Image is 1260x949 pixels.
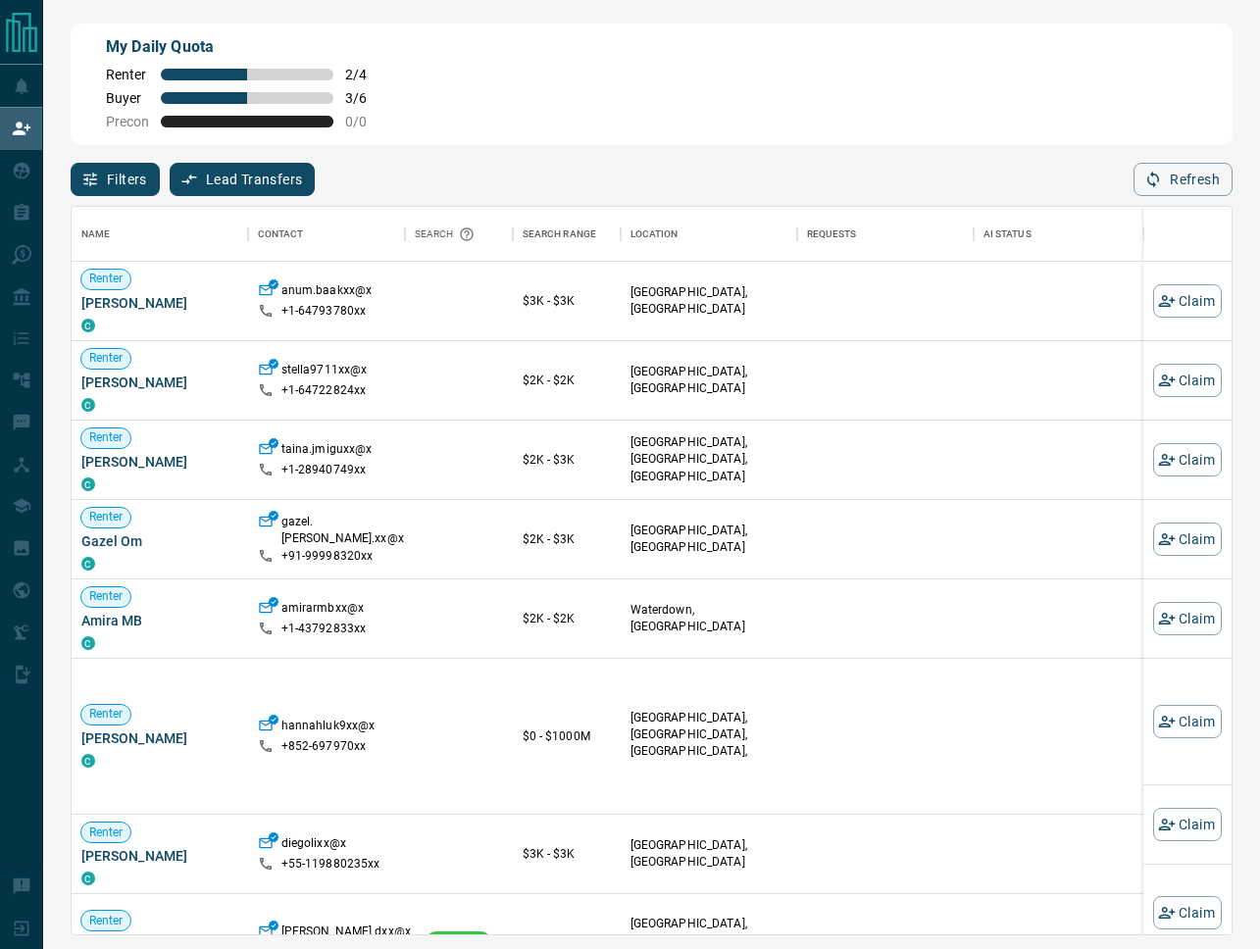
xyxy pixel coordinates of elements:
span: Precon [106,114,149,129]
button: Claim [1153,705,1222,738]
p: taina.jmiguxx@x [281,441,373,462]
p: [GEOGRAPHIC_DATA], [GEOGRAPHIC_DATA] [630,364,787,397]
div: condos.ca [81,754,95,768]
span: Renter [81,824,131,841]
div: Requests [807,207,857,262]
button: Claim [1153,284,1222,318]
div: Search Range [513,207,621,262]
span: Buyer [106,90,149,106]
button: Refresh [1134,163,1233,196]
p: [GEOGRAPHIC_DATA], [GEOGRAPHIC_DATA] [630,837,787,871]
p: $2K - $3K [523,530,611,548]
span: Renter [81,509,131,525]
button: Lead Transfers [170,163,316,196]
div: Name [72,207,248,262]
p: $0 - $1000M [523,727,611,745]
div: Location [630,207,679,262]
p: +91- 99998320xx [281,548,374,565]
p: +1- 43792833xx [281,621,367,637]
div: Search Range [523,207,597,262]
p: Waterdown, [GEOGRAPHIC_DATA] [630,602,787,635]
button: Claim [1153,896,1222,929]
p: $2K - $2K [523,372,611,389]
p: [GEOGRAPHIC_DATA], [GEOGRAPHIC_DATA], [GEOGRAPHIC_DATA] [630,434,787,484]
span: [PERSON_NAME] [81,373,238,392]
p: gazel.[PERSON_NAME].xx@x [281,514,404,547]
div: Search [415,207,479,262]
p: hannahluk9xx@x [281,718,376,738]
div: condos.ca [81,398,95,412]
div: condos.ca [81,557,95,571]
span: Renter [81,350,131,367]
p: +1- 64793780xx [281,303,367,320]
button: Filters [71,163,160,196]
div: Contact [258,207,304,262]
p: +55- 119880235xx [281,856,380,873]
p: $3K - $3K [523,845,611,863]
p: +1- 28940749xx [281,462,367,478]
div: condos.ca [81,872,95,885]
p: [GEOGRAPHIC_DATA], [GEOGRAPHIC_DATA] [630,284,787,318]
p: $2K - $3K [523,451,611,469]
button: Claim [1153,602,1222,635]
div: condos.ca [81,636,95,650]
p: [PERSON_NAME].dxx@x [281,924,411,944]
p: $2K - $2K [523,610,611,627]
button: Claim [1153,808,1222,841]
span: Renter [106,67,149,82]
div: AI Status [983,207,1032,262]
p: [GEOGRAPHIC_DATA], [GEOGRAPHIC_DATA], [GEOGRAPHIC_DATA], [GEOGRAPHIC_DATA] [630,710,787,777]
button: Claim [1153,443,1222,476]
span: Renter [81,588,131,605]
span: [PERSON_NAME] [81,846,238,866]
p: My Daily Quota [106,35,388,59]
div: condos.ca [81,477,95,491]
span: Renter [81,429,131,446]
p: stella9711xx@x [281,362,368,382]
p: +1- 64722824xx [281,382,367,399]
span: Renter [81,706,131,723]
span: Gazel Om [81,531,238,551]
p: anum.baakxx@x [281,282,373,303]
span: 3 / 6 [345,90,388,106]
span: [PERSON_NAME] [81,452,238,472]
p: amirarmbxx@x [281,600,365,621]
div: Name [81,207,111,262]
div: Contact [248,207,405,262]
p: diegolixx@x [281,835,346,856]
button: Claim [1153,523,1222,556]
p: +852- 697970xx [281,738,367,755]
span: 2 / 4 [345,67,388,82]
span: Amira MB [81,611,238,630]
div: AI Status [974,207,1189,262]
span: [PERSON_NAME] [81,293,238,313]
p: $3K - $3K [523,292,611,310]
p: [GEOGRAPHIC_DATA], [GEOGRAPHIC_DATA] [630,523,787,556]
div: Requests [797,207,974,262]
div: condos.ca [81,319,95,332]
span: Renter [81,271,131,287]
span: Renter [81,913,131,929]
span: [PERSON_NAME] [81,728,238,748]
span: 0 / 0 [345,114,388,129]
div: Location [621,207,797,262]
button: Claim [1153,364,1222,397]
